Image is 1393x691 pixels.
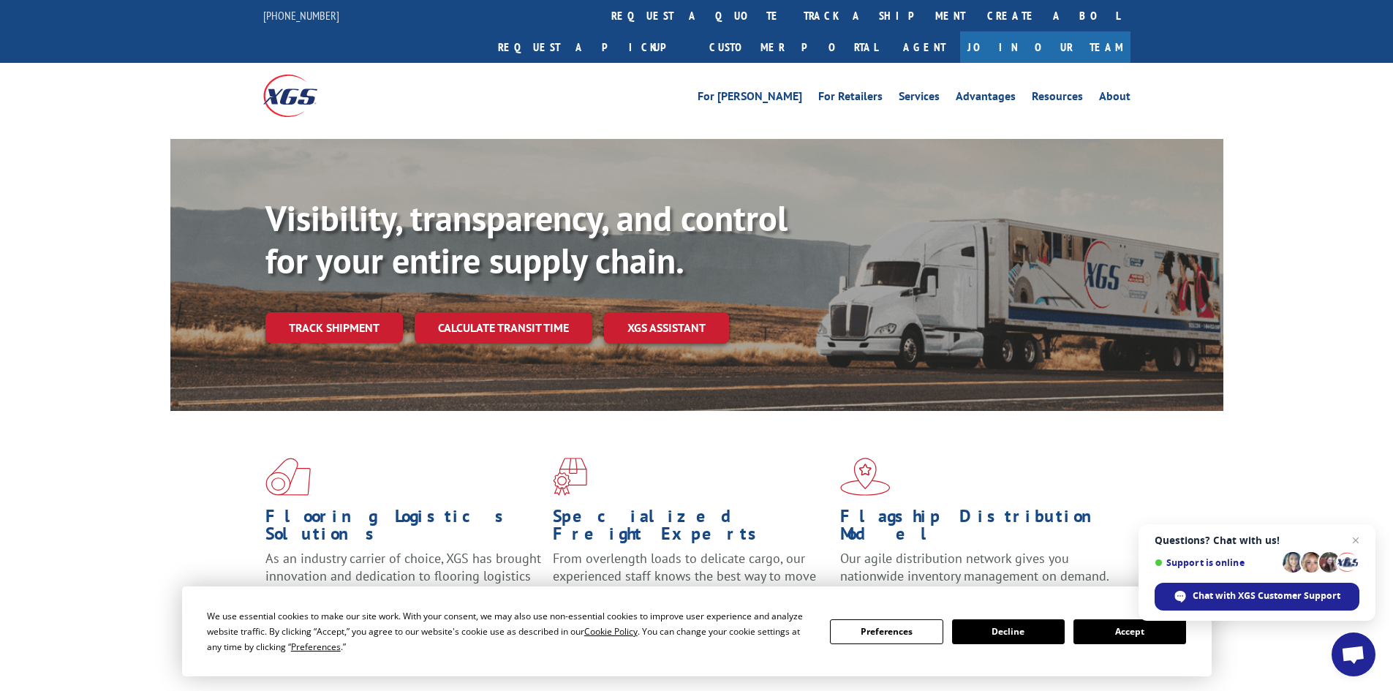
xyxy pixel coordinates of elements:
span: Our agile distribution network gives you nationwide inventory management on demand. [840,550,1109,584]
span: Questions? Chat with us! [1155,535,1359,546]
a: XGS ASSISTANT [604,312,729,344]
span: Support is online [1155,557,1277,568]
a: Calculate transit time [415,312,592,344]
a: Agent [888,31,960,63]
h1: Flooring Logistics Solutions [265,507,542,550]
button: Accept [1073,619,1186,644]
span: Cookie Policy [584,625,638,638]
div: Open chat [1332,633,1375,676]
p: From overlength loads to delicate cargo, our experienced staff knows the best way to move your fr... [553,550,829,615]
a: Track shipment [265,312,403,343]
h1: Specialized Freight Experts [553,507,829,550]
a: For [PERSON_NAME] [698,91,802,107]
img: xgs-icon-flagship-distribution-model-red [840,458,891,496]
span: As an industry carrier of choice, XGS has brought innovation and dedication to flooring logistics... [265,550,541,602]
h1: Flagship Distribution Model [840,507,1117,550]
a: For Retailers [818,91,883,107]
span: Chat with XGS Customer Support [1193,589,1340,603]
b: Visibility, transparency, and control for your entire supply chain. [265,195,788,283]
div: Chat with XGS Customer Support [1155,583,1359,611]
span: Preferences [291,641,341,653]
a: About [1099,91,1130,107]
img: xgs-icon-focused-on-flooring-red [553,458,587,496]
button: Decline [952,619,1065,644]
a: [PHONE_NUMBER] [263,8,339,23]
span: Close chat [1347,532,1364,549]
img: xgs-icon-total-supply-chain-intelligence-red [265,458,311,496]
a: Join Our Team [960,31,1130,63]
a: Services [899,91,940,107]
a: Request a pickup [487,31,698,63]
a: Advantages [956,91,1016,107]
a: Resources [1032,91,1083,107]
button: Preferences [830,619,943,644]
div: We use essential cookies to make our site work. With your consent, we may also use non-essential ... [207,608,812,654]
a: Customer Portal [698,31,888,63]
div: Cookie Consent Prompt [182,586,1212,676]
